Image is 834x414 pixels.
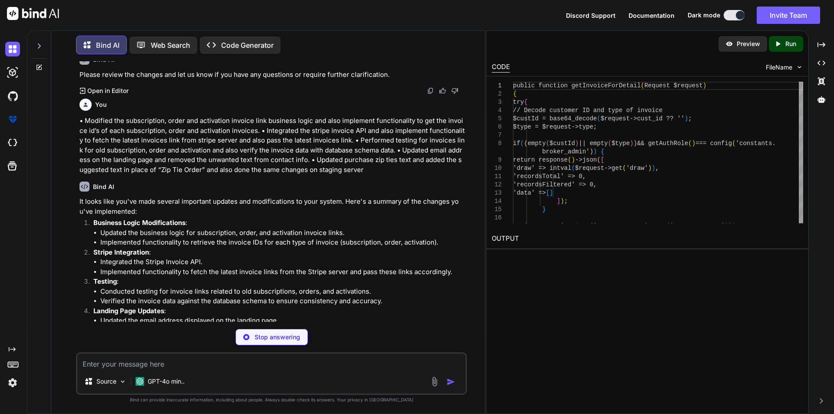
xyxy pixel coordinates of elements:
span: [ [546,189,549,196]
img: githubDark [5,89,20,103]
p: : [93,248,465,258]
span: { [524,99,527,106]
span: public function getInvoiceForDetail [513,82,641,89]
span: ( [608,140,611,147]
img: copy [427,87,434,94]
p: Please review the changes and let us know if you have any questions or require further clarificat... [79,70,465,80]
span: ) [728,222,731,229]
span: ; [564,198,567,205]
div: 5 [492,115,502,123]
span: ) [685,115,688,122]
span: ) [589,148,593,155]
span: Dark mode [688,11,720,20]
li: Conducted testing for invoice links related to old subscriptions, orders, and activations. [100,287,465,297]
span: $custId = base64_decode [513,115,597,122]
span: // Decode customer ID and type of invoice [513,107,662,114]
span: ) [560,198,564,205]
span: ( [568,156,571,163]
span: 'draw' => intval [513,165,571,172]
span: || empty [579,140,608,147]
div: 6 [492,123,502,131]
span: ( [575,222,578,229]
span: ] [549,189,553,196]
span: ( [732,140,735,147]
strong: Business Logic Modifications [93,219,185,227]
p: • Modified the subscription, order and activation invoice link business logic and also implement ... [79,116,465,175]
span: ( [589,222,593,229]
span: 'recordsFiltered' => 0, [513,181,597,188]
img: settings [5,375,20,390]
span: 'constants. [735,140,775,147]
p: Bind AI [96,40,119,50]
span: FileName [766,63,792,72]
span: $type = $request->type; [513,123,597,130]
li: Implemented functionality to retrieve the invoice IDs for each type of invoice (subscription, ord... [100,238,465,248]
span: ( [520,140,523,147]
span: empty [527,140,546,147]
button: Documentation [629,11,675,20]
span: ; [735,222,739,229]
span: ; [688,115,692,122]
span: 'data' => [513,189,546,196]
div: 4 [492,106,502,115]
h6: You [95,100,107,109]
img: chevron down [796,63,803,71]
div: 3 [492,98,502,106]
span: $type [612,140,630,147]
span: ) [692,140,695,147]
span: Discord Support [566,12,616,19]
li: Implemented functionality to fetch the latest invoice links from the Stripe server and pass these... [100,267,465,277]
span: ) [575,140,579,147]
span: $request->get [575,165,622,172]
span: $request->cust_id ?? '' [600,115,684,122]
p: Web Search [151,40,190,50]
span: , [655,165,659,172]
img: darkAi-studio [5,65,20,80]
img: like [439,87,446,94]
strong: Landing Page Updates [93,307,164,315]
div: 14 [492,197,502,205]
p: : [93,218,465,228]
span: ) [725,222,728,229]
li: Updated the business logic for subscription, order, and activation invoice links. [100,228,465,238]
span: [ [600,156,604,163]
span: Stripe::setApiKey [513,222,575,229]
div: 7 [492,131,502,139]
p: Run [785,40,796,48]
span: env [579,222,589,229]
span: ) [703,82,706,89]
li: Updated the email address displayed on the landing page. [100,316,465,326]
span: broker_admin' [542,148,589,155]
h6: Bind AI [93,182,114,191]
div: 11 [492,172,502,181]
span: 'STRIPE_SECRET' [670,222,725,229]
span: { [600,148,604,155]
img: premium [5,112,20,127]
span: ) [732,222,735,229]
span: ( [622,165,626,172]
p: Open in Editor [87,86,129,95]
p: : [93,277,465,287]
img: cloudideIcon [5,136,20,150]
button: Discord Support [566,11,616,20]
div: 2 [492,90,502,98]
p: Bind can provide inaccurate information, including about people. Always double-check its answers.... [76,397,467,403]
div: 8 [492,139,502,148]
div: 9 [492,156,502,164]
img: preview [725,40,733,48]
span: ( [546,140,549,147]
div: 12 [492,181,502,189]
h2: OUTPUT [486,229,808,249]
span: $custId [549,140,575,147]
span: Documentation [629,12,675,19]
li: Verified the invoice data against the database schema to ensure consistency and accuracy. [100,296,465,306]
span: 'STRIPE_SECRET', env [593,222,666,229]
p: It looks like you've made several important updates and modifications to your system. Here's a su... [79,197,465,216]
span: ) [633,140,637,147]
div: 17 [492,222,502,230]
span: ) [648,165,652,172]
span: 'recordsTotal' => 0, [513,173,586,180]
span: ->json [575,156,596,163]
div: 13 [492,189,502,197]
li: Integrated the Stripe Invoice API. [100,257,465,267]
